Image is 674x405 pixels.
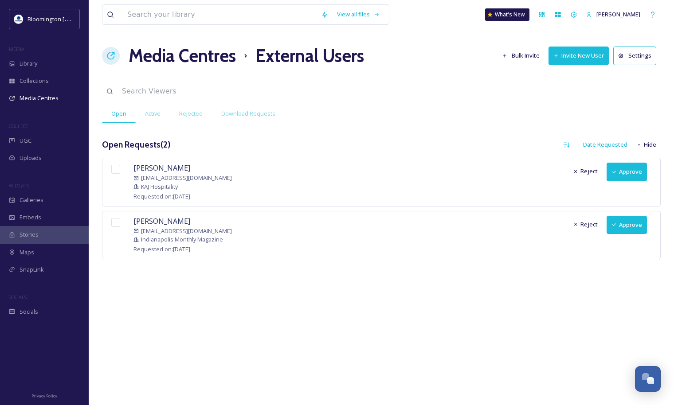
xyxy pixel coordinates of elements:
a: Settings [613,47,661,65]
button: Reject [568,216,602,233]
span: SnapLink [20,265,44,274]
span: [PERSON_NAME] [596,10,640,18]
a: What's New [485,8,529,21]
button: Invite New User [549,47,609,65]
a: View all files [333,6,384,23]
span: Privacy Policy [31,393,57,399]
span: Rejected [179,109,203,118]
a: Bulk Invite [498,47,549,64]
span: Collections [20,77,49,85]
span: [PERSON_NAME] [133,163,190,173]
span: Maps [20,248,34,257]
a: Media Centres [129,43,236,69]
span: Galleries [20,196,43,204]
button: Hide [632,136,661,153]
a: [PERSON_NAME] [582,6,645,23]
span: Bloomington [US_STATE] Travel & Tourism [27,15,138,23]
span: Embeds [20,213,41,222]
span: Download Requests [221,109,275,118]
span: MEDIA [9,46,24,52]
input: Search your library [123,5,317,24]
button: Approve [607,216,647,234]
h1: External Users [255,43,364,69]
span: COLLECT [9,123,28,129]
span: UGC [20,136,31,145]
button: Bulk Invite [498,47,545,64]
h3: Open Requests ( 2 ) [102,138,171,151]
a: Privacy Policy [31,390,57,401]
span: KAJ Hospitality [141,183,178,191]
input: Search Viewers [118,82,324,101]
span: Active [145,109,161,118]
span: SOCIALS [9,294,27,300]
button: Settings [613,47,656,65]
span: [EMAIL_ADDRESS][DOMAIN_NAME] [141,227,232,235]
button: Reject [568,163,602,180]
span: Media Centres [20,94,59,102]
div: Date Requested [579,136,632,153]
span: Requested on: [DATE] [133,245,190,253]
span: [EMAIL_ADDRESS][DOMAIN_NAME] [141,174,232,182]
span: Library [20,59,37,68]
span: Requested on: [DATE] [133,192,190,200]
button: Open Chat [635,366,661,392]
span: Socials [20,308,38,316]
span: Uploads [20,154,42,162]
span: [PERSON_NAME] [133,216,190,226]
span: Open [111,109,126,118]
span: WIDGETS [9,182,29,189]
span: Indianapolis Monthly Magazine [141,235,223,244]
span: Stories [20,230,39,239]
button: Approve [607,163,647,181]
img: 429649847_804695101686009_1723528578384153789_n.jpg [14,15,23,23]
